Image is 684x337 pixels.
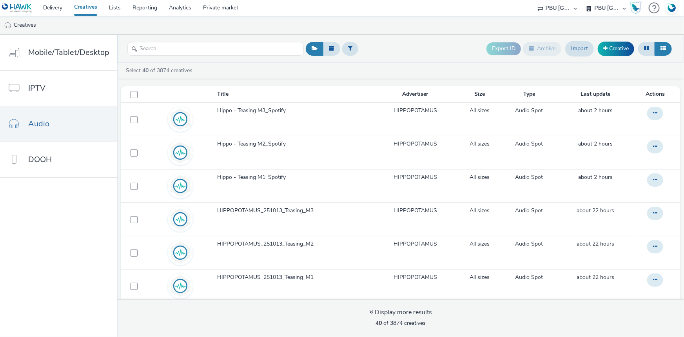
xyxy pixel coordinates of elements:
[565,41,594,56] a: Import
[394,107,437,115] a: HIPPOPOTAMUS
[655,42,672,55] button: Table
[579,107,613,114] span: about 2 hours
[515,173,543,181] a: Audio Spot
[218,207,317,215] span: HIPPOPOTAMUS_251013_Teasing_M3
[2,3,32,13] img: undefined Logo
[218,173,289,181] span: Hippo - Teasing M1_Spotify
[579,173,613,181] span: about 2 hours
[501,86,557,102] th: Type
[470,173,490,181] a: All sizes
[218,140,371,152] a: Hippo - Teasing M2_Spotify
[470,107,490,115] a: All sizes
[217,86,372,102] th: Title
[372,86,459,102] th: Advertiser
[28,47,109,58] span: Mobile/Tablet/Desktop
[394,173,437,181] a: HIPPOPOTAMUS
[598,42,634,56] a: Creative
[577,273,615,281] span: about 22 hours
[486,42,521,55] button: Export ID
[577,240,615,248] span: about 22 hours
[218,240,317,248] span: HIPPOPOTAMUS_251013_Teasing_M2
[579,140,613,148] span: about 2 hours
[515,107,543,115] a: Audio Spot
[394,207,437,215] a: HIPPOPOTAMUS
[376,319,382,327] strong: 40
[218,173,371,185] a: Hippo - Teasing M1_Spotify
[218,240,371,252] a: HIPPOPOTAMUS_251013_Teasing_M2
[125,67,196,74] a: Select of 3874 creatives
[218,107,289,115] span: Hippo - Teasing M3_Spotify
[28,82,45,94] span: IPTV
[630,2,642,14] img: Hawk Academy
[638,42,655,55] button: Grid
[169,241,192,264] img: audio.svg
[515,240,543,248] a: Audio Spot
[577,207,615,214] span: about 22 hours
[630,2,645,14] a: Hawk Academy
[218,140,289,148] span: Hippo - Teasing M2_Spotify
[376,319,426,327] span: of 3874 creatives
[218,273,371,285] a: HIPPOPOTAMUS_251013_Teasing_M1
[4,22,12,29] img: audio
[523,42,561,55] button: Archive
[470,240,490,248] a: All sizes
[218,207,371,219] a: HIPPOPOTAMUS_251013_Teasing_M3
[515,273,543,281] a: Audio Spot
[169,275,192,297] img: audio.svg
[28,154,52,165] span: DOOH
[142,67,149,74] strong: 40
[515,207,543,215] a: Audio Spot
[577,207,615,215] a: 9 October 2025, 15:33
[394,240,437,248] a: HIPPOPOTAMUS
[169,175,192,197] img: audio.svg
[127,42,304,56] input: Search...
[470,207,490,215] a: All sizes
[169,141,192,164] img: audio.svg
[218,273,317,281] span: HIPPOPOTAMUS_251013_Teasing_M1
[470,273,490,281] a: All sizes
[579,173,613,181] a: 10 October 2025, 11:03
[470,140,490,148] a: All sizes
[218,107,371,118] a: Hippo - Teasing M3_Spotify
[558,86,634,102] th: Last update
[394,140,437,148] a: HIPPOPOTAMUS
[515,140,543,148] a: Audio Spot
[579,140,613,148] a: 10 October 2025, 11:03
[394,273,437,281] a: HIPPOPOTAMUS
[577,240,615,248] a: 9 October 2025, 15:32
[634,86,680,102] th: Actions
[666,2,678,14] img: Account FR
[459,86,501,102] th: Size
[169,108,192,131] img: audio.svg
[579,107,613,115] a: 10 October 2025, 11:03
[28,118,49,129] span: Audio
[577,273,615,281] a: 9 October 2025, 15:32
[369,308,432,317] div: Display more results
[169,208,192,231] img: audio.svg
